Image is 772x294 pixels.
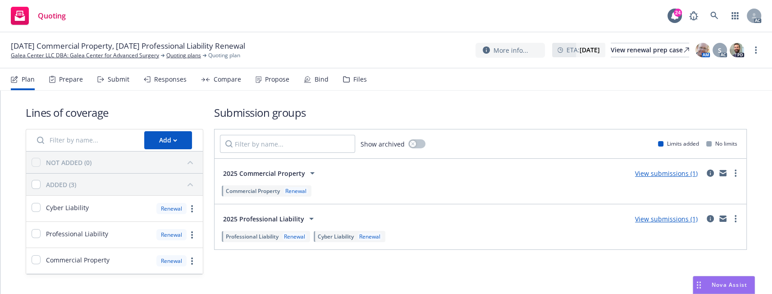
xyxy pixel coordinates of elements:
span: More info... [493,46,528,55]
a: more [730,168,741,179]
div: Limits added [658,140,699,147]
button: ADDED (3) [46,177,197,192]
div: Renewal [282,233,307,240]
span: ETA : [566,45,600,55]
button: 2025 Professional Liability [220,210,320,228]
span: Cyber Liability [318,233,354,240]
a: circleInformation [705,168,716,179]
a: more [187,256,197,266]
img: photo [730,43,744,57]
a: Switch app [726,7,744,25]
h1: Lines of coverage [26,105,203,120]
a: circleInformation [705,213,716,224]
a: Galea Center LLC DBA: Galea Center for Advanced Surgery [11,51,159,60]
h1: Submission groups [214,105,747,120]
span: Professional Liability [226,233,279,240]
a: View renewal prep case [611,43,689,57]
a: Quoting [7,3,69,28]
div: Renewal [357,233,382,240]
button: 2025 Commercial Property [220,164,321,182]
div: No limits [706,140,737,147]
input: Filter by name... [32,131,139,149]
div: Drag to move [693,276,704,294]
div: Bind [315,76,329,83]
button: Nova Assist [693,276,755,294]
div: Renewal [156,203,187,214]
img: photo [695,43,710,57]
div: Renewal [283,187,308,195]
a: more [187,203,197,214]
div: ADDED (3) [46,180,76,189]
div: Prepare [59,76,83,83]
a: Search [705,7,723,25]
a: more [730,213,741,224]
div: NOT ADDED (0) [46,158,91,167]
a: more [750,45,761,55]
span: Professional Liability [46,229,108,239]
a: View submissions (1) [635,169,698,178]
span: Quoting plan [208,51,240,60]
div: Files [353,76,367,83]
div: Propose [265,76,289,83]
span: Cyber Liability [46,203,89,212]
div: Add [159,132,177,149]
span: 2025 Commercial Property [223,169,305,178]
span: 2025 Professional Liability [223,214,304,224]
div: Compare [214,76,241,83]
span: Commercial Property [226,187,280,195]
strong: [DATE] [580,46,600,54]
a: mail [717,168,728,179]
button: NOT ADDED (0) [46,155,197,170]
span: Nova Assist [712,281,747,289]
span: Commercial Property [46,255,110,265]
a: more [187,230,197,240]
div: Responses [154,76,187,83]
a: Report a Bug [685,7,703,25]
button: More info... [475,43,545,58]
div: Plan [22,76,35,83]
div: Renewal [156,255,187,266]
input: Filter by name... [220,135,355,153]
button: Add [144,131,192,149]
span: [DATE] Commercial Property, [DATE] Professional Liability Renewal [11,41,245,51]
span: Quoting [38,12,66,19]
div: Submit [108,76,129,83]
span: Show archived [361,139,405,149]
div: Renewal [156,229,187,240]
a: mail [717,213,728,224]
a: View submissions (1) [635,215,698,223]
a: Quoting plans [166,51,201,60]
span: S [718,46,722,55]
div: 24 [674,9,682,17]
